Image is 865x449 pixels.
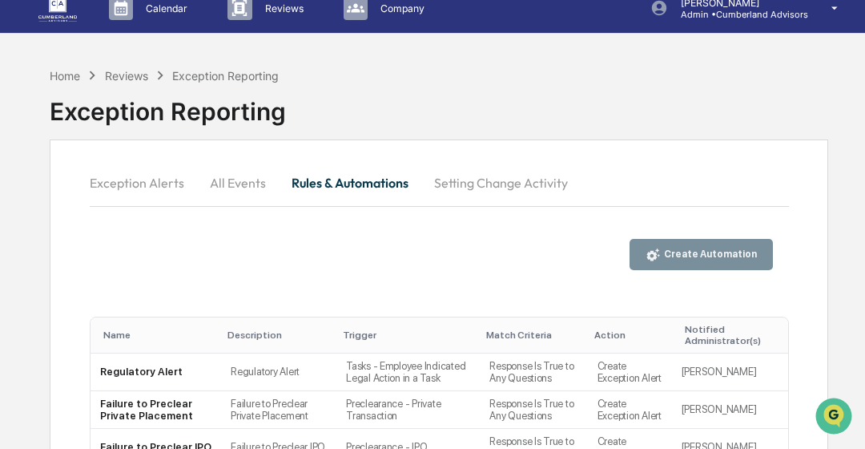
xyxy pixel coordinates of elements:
td: Tasks - Employee Indicated Legal Action in a Task [336,354,480,391]
a: 🖐️Preclearance [10,195,110,224]
td: Response Is True to Any Questions [480,354,587,391]
td: Failure to Preclear Private Placement [221,391,336,429]
div: Create Automation [661,249,757,260]
td: Create Exception Alert [588,391,672,429]
button: Exception Alerts [90,164,197,202]
td: Regulatory Alert [91,354,221,391]
div: Toggle SortBy [685,324,782,346]
div: Toggle SortBy [343,330,473,341]
button: Rules & Automations [279,164,421,202]
p: Company [368,2,432,14]
a: 🗄️Attestations [110,195,205,224]
div: Toggle SortBy [594,330,666,341]
div: 🖐️ [16,203,29,216]
td: Response Is True to Any Questions [480,391,587,429]
span: Attestations [132,201,199,217]
div: 🔎 [16,233,29,246]
td: Regulatory Alert [221,354,336,391]
div: Exception Reporting [50,84,828,126]
div: Home [50,69,80,83]
p: How can we help? [16,33,292,59]
div: Toggle SortBy [103,330,215,341]
div: Start new chat [54,122,263,138]
div: Toggle SortBy [486,330,581,341]
a: 🔎Data Lookup [10,225,107,254]
div: 🗄️ [116,203,129,216]
p: Reviews [252,2,312,14]
div: Toggle SortBy [227,330,330,341]
div: We're available if you need us! [54,138,203,151]
p: Admin • Cumberland Advisors [668,9,808,20]
button: Setting Change Activity [421,164,581,202]
div: Reviews [105,69,148,83]
td: [PERSON_NAME] [672,391,788,429]
a: Powered byPylon [113,270,194,283]
button: All Events [197,164,279,202]
td: [PERSON_NAME] [672,354,788,391]
p: Calendar [133,2,195,14]
button: Create Automation [630,239,773,270]
iframe: Open customer support [814,396,857,439]
td: Preclearance - Private Transaction [336,391,480,429]
div: Exception Reporting [172,69,279,83]
span: Preclearance [32,201,103,217]
td: Failure to Preclear Private Placement [91,391,221,429]
span: Pylon [159,271,194,283]
img: 1746055101610-c473b297-6a78-478c-a979-82029cc54cd1 [16,122,45,151]
div: secondary tabs example [90,164,789,202]
td: Create Exception Alert [588,354,672,391]
button: Start new chat [272,127,292,146]
span: Data Lookup [32,232,101,248]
